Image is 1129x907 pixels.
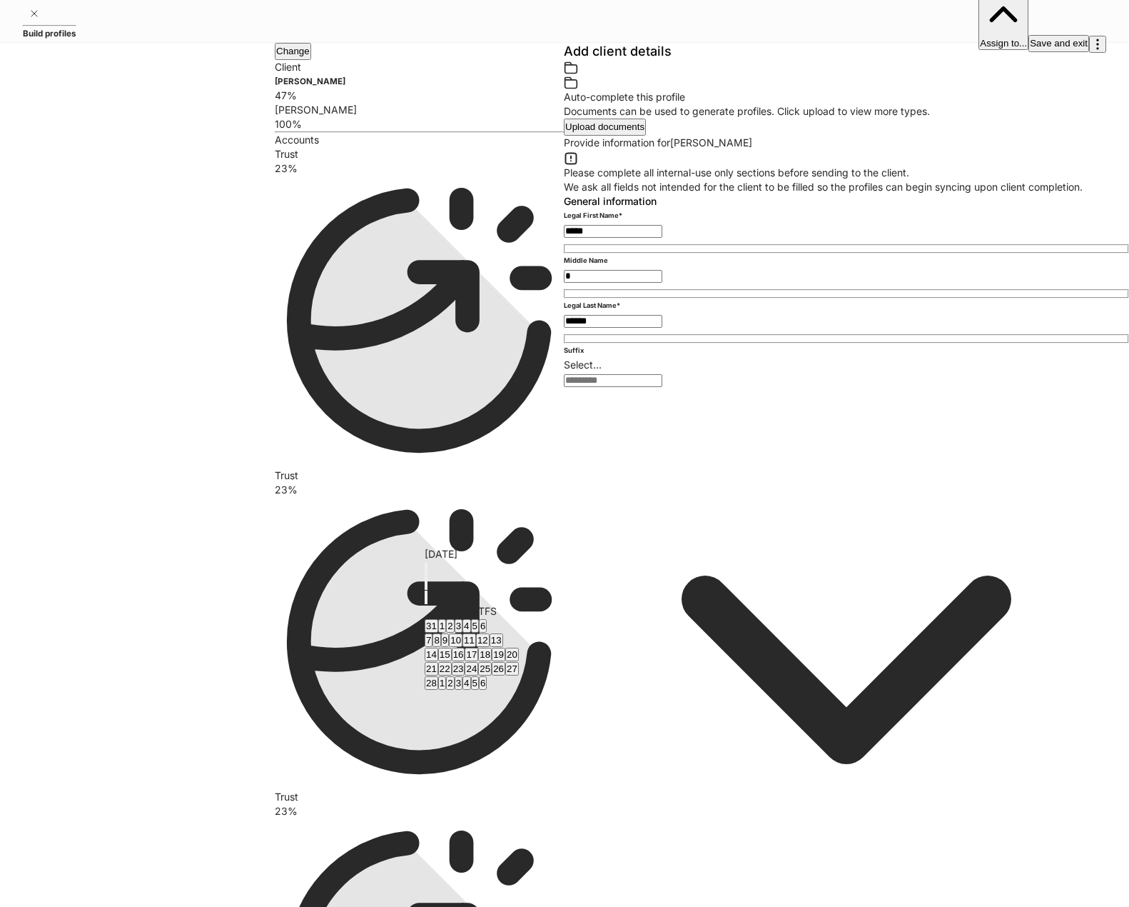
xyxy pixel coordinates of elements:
[425,662,438,676] button: 21
[564,358,1129,372] div: Select...
[980,38,1027,49] div: Assign to...
[492,648,505,661] button: 19
[465,662,478,676] button: 24
[505,648,519,661] button: 20
[438,662,452,676] button: 22
[471,619,479,633] button: 5
[438,619,446,633] button: 1
[564,344,584,358] h6: Suffix
[462,676,470,690] button: 4
[425,591,427,604] button: Next month
[564,166,1129,180] div: Please complete all internal-use only sections before sending to the client.
[485,604,490,618] span: Friday
[564,194,1129,209] h5: General information
[565,120,644,134] div: Upload documents
[476,633,490,647] button: 12
[275,89,564,103] p: 47%
[275,147,564,468] a: Trust23%
[425,676,438,690] button: 28
[564,180,1129,194] p: We ask all fields not intended for the client to be filled so the profiles can begin syncing upon...
[452,648,465,661] button: 16
[276,44,310,59] div: Change
[275,133,564,147] div: Accounts
[275,103,564,117] p: [PERSON_NAME]
[275,103,564,131] a: [PERSON_NAME]100%
[564,136,1129,150] div: Provide information for [PERSON_NAME]
[479,676,487,690] button: 6
[275,161,564,176] p: 23%
[478,648,492,661] button: 18
[479,619,487,633] button: 6
[468,604,478,618] span: Wednesday
[490,604,497,618] span: Saturday
[564,90,1129,104] div: Auto-complete this profile
[564,104,1129,119] div: Documents can be used to generate profiles. Click upload to view more types.
[490,633,503,647] button: 13
[462,619,470,633] button: 4
[275,74,564,103] a: [PERSON_NAME]47%
[441,633,449,647] button: 9
[452,662,465,676] button: 23
[275,468,564,483] p: Trust
[275,483,564,497] p: 23%
[446,676,454,690] button: 2
[446,619,454,633] button: 2
[425,562,427,576] button: calendar view is open, switch to year view
[564,209,622,223] h6: Legal First Name
[438,676,446,690] button: 1
[275,43,311,60] button: Change
[564,43,1129,60] h4: Add client details
[275,74,564,89] h5: [PERSON_NAME]
[1028,35,1089,52] button: Save and exit
[432,633,440,647] button: 8
[478,662,492,676] button: 25
[471,676,479,690] button: 5
[465,648,478,661] button: 17
[492,662,505,676] button: 26
[455,676,462,690] button: 3
[275,117,564,131] p: 100%
[564,254,608,268] h6: Middle Name
[425,648,438,661] button: 14
[425,633,432,647] button: 7
[275,804,564,818] p: 23%
[455,619,462,633] button: 3
[564,119,646,136] button: Upload documents
[23,26,76,41] h5: Build profiles
[438,648,452,661] button: 15
[452,604,462,618] span: Monday
[446,604,452,618] span: Sunday
[462,604,468,618] span: Tuesday
[462,633,476,647] button: 11
[275,790,564,804] p: Trust
[1030,36,1088,51] div: Save and exit
[275,468,564,790] a: Trust23%
[564,299,620,313] h6: Legal Last Name
[478,604,485,618] span: Thursday
[425,576,427,590] button: Previous month
[449,633,462,647] button: 10
[505,662,519,676] button: 27
[425,547,519,561] div: [DATE]
[275,60,564,74] div: Client
[275,147,564,161] p: Trust
[425,619,438,633] button: 31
